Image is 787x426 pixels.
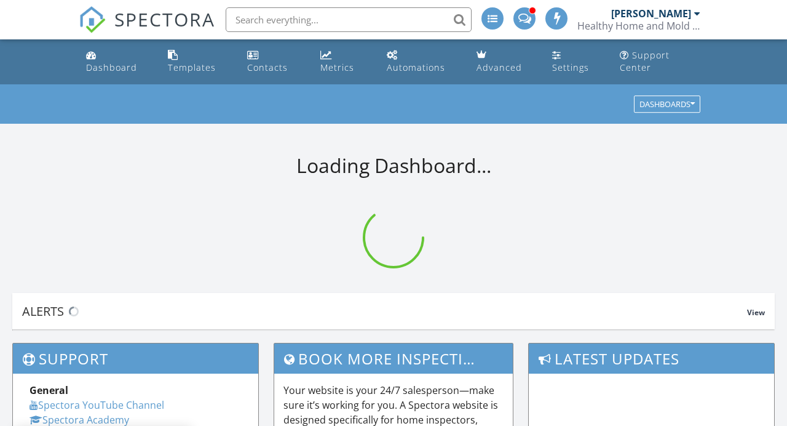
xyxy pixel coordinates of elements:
[477,62,522,73] div: Advanced
[30,398,164,412] a: Spectora YouTube Channel
[620,49,670,73] div: Support Center
[529,344,774,374] h3: Latest Updates
[315,44,372,79] a: Metrics
[274,344,512,374] h3: Book More Inspections
[79,6,106,33] img: The Best Home Inspection Software - Spectora
[168,62,216,73] div: Templates
[247,62,288,73] div: Contacts
[577,20,700,32] div: Healthy Home and Mold Inspections
[320,62,354,73] div: Metrics
[242,44,306,79] a: Contacts
[163,44,232,79] a: Templates
[611,7,691,20] div: [PERSON_NAME]
[387,62,445,73] div: Automations
[615,44,706,79] a: Support Center
[22,303,747,319] div: Alerts
[30,384,68,397] strong: General
[79,17,215,42] a: SPECTORA
[81,44,153,79] a: Dashboard
[114,6,215,32] span: SPECTORA
[86,62,137,73] div: Dashboard
[226,7,472,32] input: Search everything...
[472,44,538,79] a: Advanced
[552,62,589,73] div: Settings
[547,44,604,79] a: Settings
[747,307,765,318] span: View
[13,344,258,374] h3: Support
[639,100,695,109] div: Dashboards
[382,44,462,79] a: Automations (Advanced)
[634,96,700,113] button: Dashboards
